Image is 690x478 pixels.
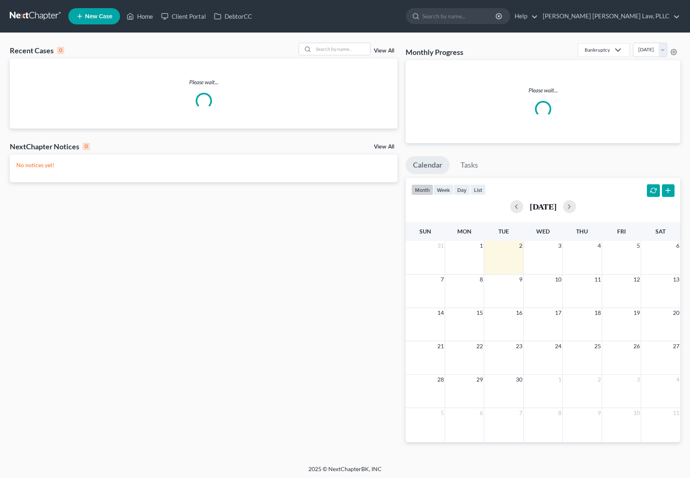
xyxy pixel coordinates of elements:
h3: Monthly Progress [406,47,463,57]
span: 20 [672,308,680,318]
span: 18 [594,308,602,318]
span: Mon [457,228,472,235]
span: 3 [636,375,641,384]
a: View All [374,144,394,150]
button: month [411,184,433,195]
span: 1 [479,241,484,251]
span: 19 [633,308,641,318]
input: Search by name... [313,43,370,55]
a: DebtorCC [210,9,256,24]
a: [PERSON_NAME] [PERSON_NAME] Law, PLLC [539,9,680,24]
span: 1 [557,375,562,384]
span: 11 [594,275,602,284]
span: 28 [437,375,445,384]
span: 7 [518,408,523,418]
span: 8 [557,408,562,418]
h2: [DATE] [530,202,557,211]
a: Client Portal [157,9,210,24]
span: 15 [476,308,484,318]
a: Calendar [406,156,450,174]
span: Tue [498,228,509,235]
button: day [454,184,470,195]
input: Search by name... [422,9,497,24]
span: Sun [419,228,431,235]
span: 12 [633,275,641,284]
p: No notices yet! [16,161,391,169]
span: 10 [554,275,562,284]
span: 29 [476,375,484,384]
a: View All [374,48,394,54]
span: 5 [636,241,641,251]
span: 11 [672,408,680,418]
span: 7 [440,275,445,284]
div: NextChapter Notices [10,142,90,151]
span: Thu [576,228,588,235]
span: 24 [554,341,562,351]
span: 5 [440,408,445,418]
span: 17 [554,308,562,318]
p: Please wait... [10,78,397,86]
span: 25 [594,341,602,351]
span: 6 [675,241,680,251]
span: 21 [437,341,445,351]
div: Recent Cases [10,46,64,55]
span: 14 [437,308,445,318]
span: 27 [672,341,680,351]
span: 9 [518,275,523,284]
div: 0 [83,143,90,150]
span: 16 [515,308,523,318]
span: 23 [515,341,523,351]
span: 4 [597,241,602,251]
span: New Case [85,13,112,20]
span: 2 [597,375,602,384]
button: list [470,184,486,195]
span: 2 [518,241,523,251]
a: Tasks [453,156,485,174]
span: 3 [557,241,562,251]
a: Help [511,9,538,24]
span: 26 [633,341,641,351]
button: week [433,184,454,195]
span: 31 [437,241,445,251]
span: 30 [515,375,523,384]
span: 22 [476,341,484,351]
span: 8 [479,275,484,284]
div: Bankruptcy [585,46,610,53]
span: 6 [479,408,484,418]
div: 0 [57,47,64,54]
span: Wed [536,228,550,235]
span: 4 [675,375,680,384]
span: 13 [672,275,680,284]
span: Fri [617,228,626,235]
span: 9 [597,408,602,418]
span: 10 [633,408,641,418]
a: Home [122,9,157,24]
p: Please wait... [412,86,674,94]
span: Sat [655,228,666,235]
